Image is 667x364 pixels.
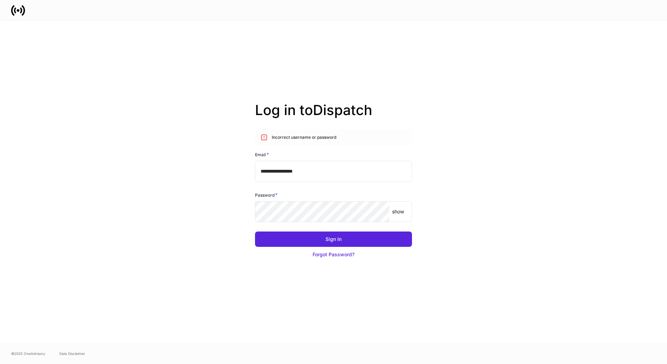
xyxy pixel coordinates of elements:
[11,351,45,356] span: © 2025 OneAdvisory
[255,247,412,262] button: Forgot Password?
[59,351,85,356] a: Data Disclaimer
[392,208,404,215] p: show
[255,102,412,130] h2: Log in to Dispatch
[255,232,412,247] button: Sign In
[313,251,354,258] div: Forgot Password?
[325,236,342,243] div: Sign In
[255,151,269,158] h6: Email
[255,191,278,198] h6: Password
[272,132,336,143] div: Incorrect username or password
